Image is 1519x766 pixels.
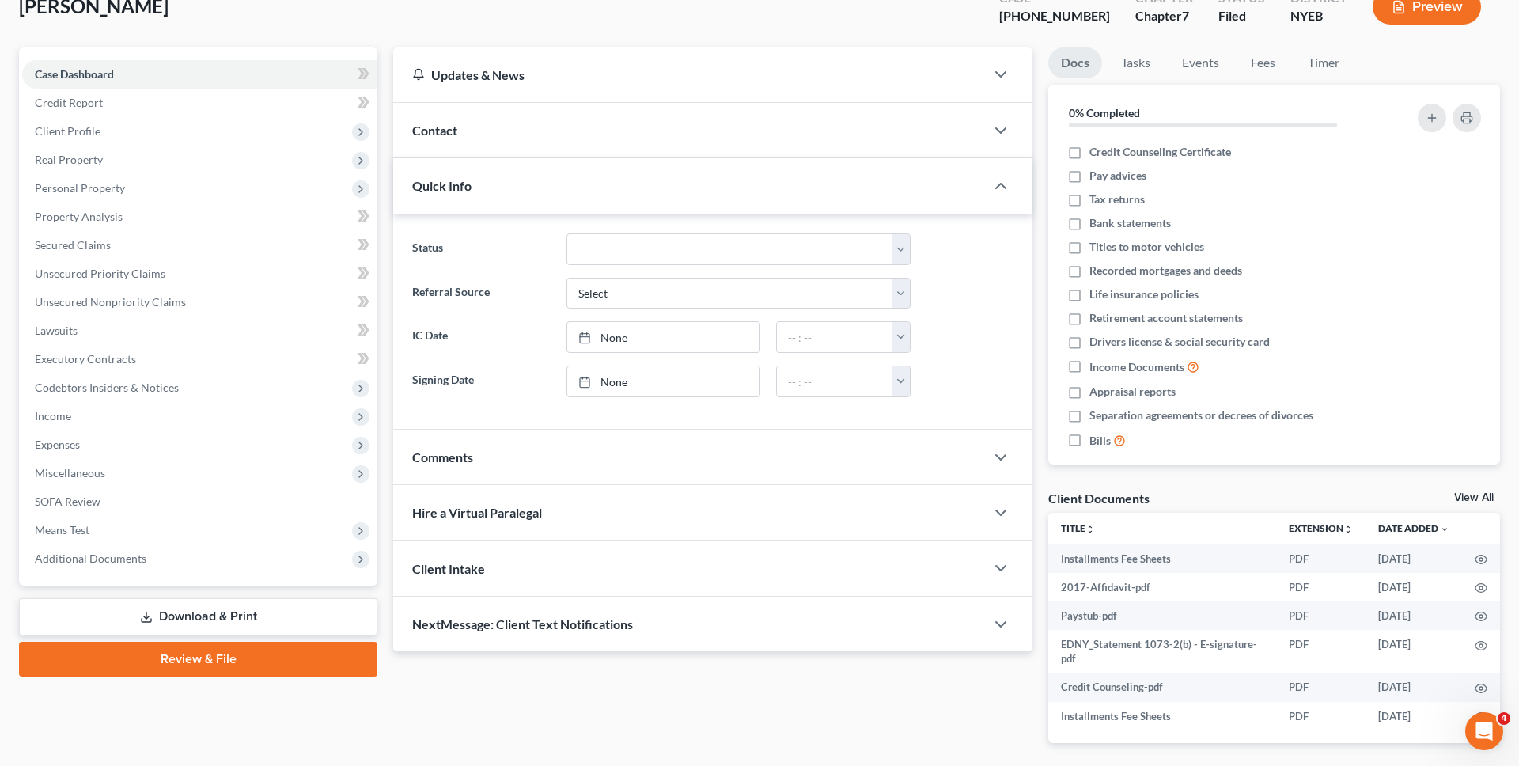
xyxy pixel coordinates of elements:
td: [DATE] [1366,702,1462,730]
span: Codebtors Insiders & Notices [35,381,179,394]
a: None [567,322,759,352]
label: Signing Date [404,366,559,397]
span: Credit Counseling Certificate [1089,144,1231,160]
td: PDF [1276,630,1366,673]
span: Contact [412,123,457,138]
a: Fees [1238,47,1289,78]
input: -- : -- [777,322,892,352]
td: PDF [1276,544,1366,573]
label: Status [404,233,559,265]
a: Tasks [1108,47,1163,78]
span: Additional Documents [35,552,146,565]
a: Events [1169,47,1232,78]
span: Property Analysis [35,210,123,223]
span: Client Intake [412,561,485,576]
span: Means Test [35,523,89,537]
span: Bills [1089,433,1111,449]
span: Recorded mortgages and deeds [1089,263,1242,279]
a: Executory Contracts [22,345,377,374]
td: Credit Counseling-pdf [1048,673,1276,702]
span: Credit Report [35,96,103,109]
td: [DATE] [1366,544,1462,573]
span: Miscellaneous [35,466,105,480]
span: Unsecured Priority Claims [35,267,165,280]
a: Secured Claims [22,231,377,260]
span: Client Profile [35,124,100,138]
span: Tax returns [1089,191,1145,207]
td: Installments Fee Sheets [1048,702,1276,730]
a: Lawsuits [22,317,377,345]
i: unfold_more [1343,525,1353,534]
a: Timer [1295,47,1352,78]
span: SOFA Review [35,495,100,508]
span: Unsecured Nonpriority Claims [35,295,186,309]
td: PDF [1276,573,1366,601]
td: [DATE] [1366,573,1462,601]
span: Quick Info [412,178,472,193]
div: [PHONE_NUMBER] [999,7,1110,25]
div: Client Documents [1048,490,1150,506]
td: PDF [1276,601,1366,630]
div: Updates & News [412,66,966,83]
a: Download & Print [19,598,377,635]
td: PDF [1276,673,1366,702]
a: Extensionunfold_more [1289,522,1353,534]
td: [DATE] [1366,673,1462,702]
strong: 0% Completed [1069,106,1140,119]
input: -- : -- [777,366,892,396]
span: Expenses [35,438,80,451]
div: NYEB [1290,7,1347,25]
a: Review & File [19,642,377,677]
td: 2017-Affidavit-pdf [1048,573,1276,601]
a: Credit Report [22,89,377,117]
td: Installments Fee Sheets [1048,544,1276,573]
td: PDF [1276,702,1366,730]
span: Separation agreements or decrees of divorces [1089,408,1313,423]
span: Hire a Virtual Paralegal [412,505,542,520]
a: SOFA Review [22,487,377,516]
span: Titles to motor vehicles [1089,239,1204,255]
span: Retirement account statements [1089,310,1243,326]
iframe: Intercom live chat [1465,712,1503,750]
span: Life insurance policies [1089,286,1199,302]
span: Secured Claims [35,238,111,252]
span: Lawsuits [35,324,78,337]
td: [DATE] [1366,630,1462,673]
td: [DATE] [1366,601,1462,630]
span: Real Property [35,153,103,166]
span: Executory Contracts [35,352,136,366]
span: Pay advices [1089,168,1146,184]
span: Bank statements [1089,215,1171,231]
a: Titleunfold_more [1061,522,1095,534]
i: expand_more [1440,525,1449,534]
label: IC Date [404,321,559,353]
a: View All [1454,492,1494,503]
span: Appraisal reports [1089,384,1176,400]
td: Paystub-pdf [1048,601,1276,630]
span: Case Dashboard [35,67,114,81]
a: Date Added expand_more [1378,522,1449,534]
span: 7 [1182,8,1189,23]
a: Unsecured Nonpriority Claims [22,288,377,317]
a: None [567,366,759,396]
span: NextMessage: Client Text Notifications [412,616,633,631]
label: Referral Source [404,278,559,309]
div: Filed [1218,7,1265,25]
a: Docs [1048,47,1102,78]
span: Income [35,409,71,423]
span: Drivers license & social security card [1089,334,1270,350]
div: Chapter [1135,7,1193,25]
a: Unsecured Priority Claims [22,260,377,288]
a: Property Analysis [22,203,377,231]
span: Comments [412,449,473,465]
i: unfold_more [1085,525,1095,534]
td: EDNY_Statement 1073-2(b) - E-signature-pdf [1048,630,1276,673]
a: Case Dashboard [22,60,377,89]
span: 4 [1498,712,1510,725]
span: Personal Property [35,181,125,195]
span: Income Documents [1089,359,1184,375]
